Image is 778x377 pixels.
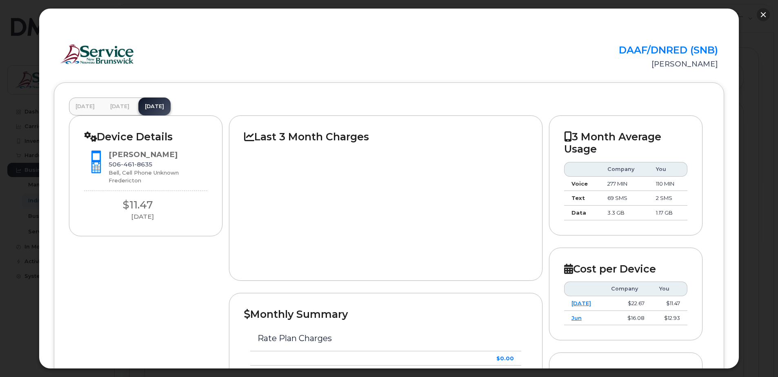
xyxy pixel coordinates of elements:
[649,177,687,191] td: 110 MIN
[571,315,582,321] a: Jun
[652,311,687,326] td: $12.93
[134,160,152,168] span: 8635
[652,296,687,311] td: $11.47
[600,191,649,206] td: 69 SMS
[600,177,649,191] td: 277 MIN
[564,263,687,275] h2: Cost per Device
[564,131,687,155] h2: 3 Month Average Usage
[604,296,652,311] td: $22.67
[84,197,191,213] div: $11.47
[84,212,201,221] div: [DATE]
[649,206,687,220] td: 1.17 GB
[571,180,588,187] strong: Voice
[649,162,687,177] th: You
[258,334,514,343] h3: Rate Plan Charges
[244,131,527,143] h2: Last 3 Month Charges
[600,206,649,220] td: 3.3 GB
[138,98,171,115] a: [DATE]
[571,209,586,216] strong: Data
[600,162,649,177] th: Company
[109,149,179,160] div: [PERSON_NAME]
[604,282,652,296] th: Company
[109,169,179,184] div: Bell, Cell Phone Unknown Fredericton
[649,191,687,206] td: 2 SMS
[571,300,591,306] a: [DATE]
[604,311,652,326] td: $16.08
[652,282,687,296] th: You
[496,355,514,361] strong: $0.00
[84,131,207,143] h2: Device Details
[571,195,585,201] strong: Text
[244,308,527,320] h2: Monthly Summary
[109,160,152,168] span: 506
